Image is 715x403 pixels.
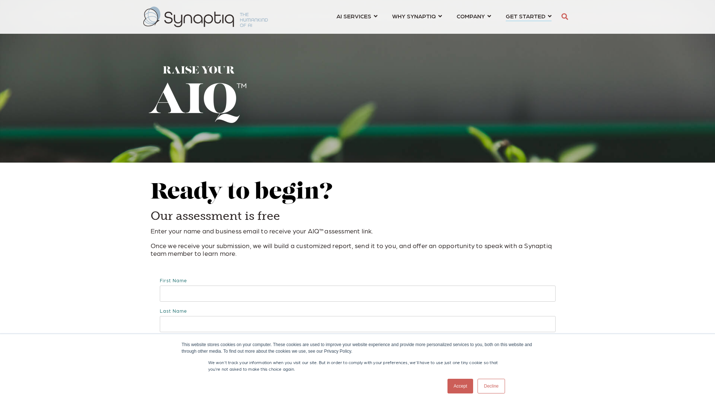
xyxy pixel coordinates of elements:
img: Raise Your AIQ™ [149,66,246,123]
h2: Ready to begin? [151,181,565,205]
a: GET STARTED [506,9,552,23]
img: synaptiq logo-2 [143,7,268,27]
h3: Our assessment is free [151,208,565,224]
nav: menu [329,4,559,30]
a: WHY SYNAPTIQ [392,9,442,23]
p: Once we receive your submission, we will build a customized report, send it to you, and offer an ... [151,242,565,257]
a: AI SERVICES [336,9,377,23]
p: We won't track your information when you visit our site. But in order to comply with your prefere... [208,359,507,372]
span: GET STARTED [506,11,545,21]
div: This website stores cookies on your computer. These cookies are used to improve your website expe... [182,341,534,355]
a: Accept [447,379,473,393]
span: WHY SYNAPTIQ [392,11,436,21]
a: COMPANY [457,9,491,23]
a: Decline [478,379,505,393]
span: COMPANY [457,11,485,21]
span: Last Name [160,308,187,313]
span: First Name [160,277,187,283]
span: AI SERVICES [336,11,371,21]
p: Enter your name and business email to receive your AIQ™assessment link. [151,227,565,235]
